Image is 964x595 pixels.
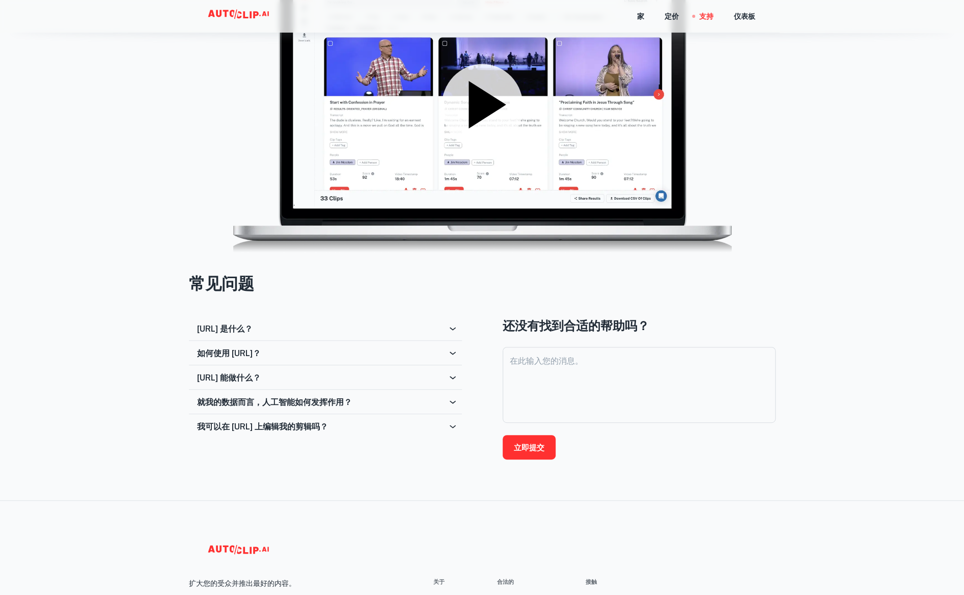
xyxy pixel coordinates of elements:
[514,443,544,452] font: 立即提交
[197,373,261,383] font: [URL] 能做什么？
[197,348,261,358] font: 如何使用 [URL]？
[665,13,679,21] font: 定价
[497,579,514,585] font: 合法的
[189,316,462,341] div: [URL] 是什么？
[197,324,253,334] font: [URL] 是什么？
[189,274,254,293] font: 常见问题
[197,397,352,407] font: 就我的数据而言，人工智能如何发挥作用？
[189,390,462,414] div: 就我的数据而言，人工智能如何发挥作用？
[189,341,462,365] div: 如何使用 [URL]？
[189,365,462,390] div: [URL] 能做什么？
[734,13,755,21] font: 仪表板
[699,13,713,21] font: 支持
[503,318,649,333] font: 还没有找到合适的帮助吗？
[585,579,596,585] font: 接触
[433,579,445,585] font: 关于
[189,579,296,587] font: 扩大您的受众并推出最好的内容。
[503,435,556,459] button: 立即提交
[197,422,328,431] font: 我可以在 [URL] 上编辑我的剪辑吗？
[637,13,644,21] font: 家
[189,414,462,439] div: 我可以在 [URL] 上编辑我的剪辑吗？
